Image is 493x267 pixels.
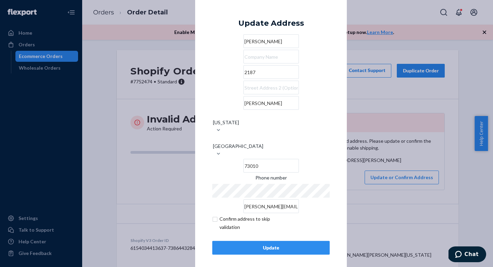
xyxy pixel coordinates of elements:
[243,50,299,63] input: Company Name
[243,96,299,110] input: City
[238,19,304,27] div: Update Address
[448,246,486,264] iframe: Opens a widget where you can chat to one of our agents
[212,241,330,255] button: Update
[243,159,299,173] input: ZIP Code
[213,119,239,126] div: [US_STATE]
[255,174,287,184] span: Phone number
[213,143,263,150] div: [GEOGRAPHIC_DATA]
[243,65,299,79] input: Street Address
[243,81,299,94] input: Street Address 2 (Optional)
[218,244,324,251] div: Update
[271,136,271,150] input: [GEOGRAPHIC_DATA]
[243,34,299,48] input: First & Last Name
[243,199,299,213] input: Email (Only Required for International)
[271,112,271,126] input: [US_STATE]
